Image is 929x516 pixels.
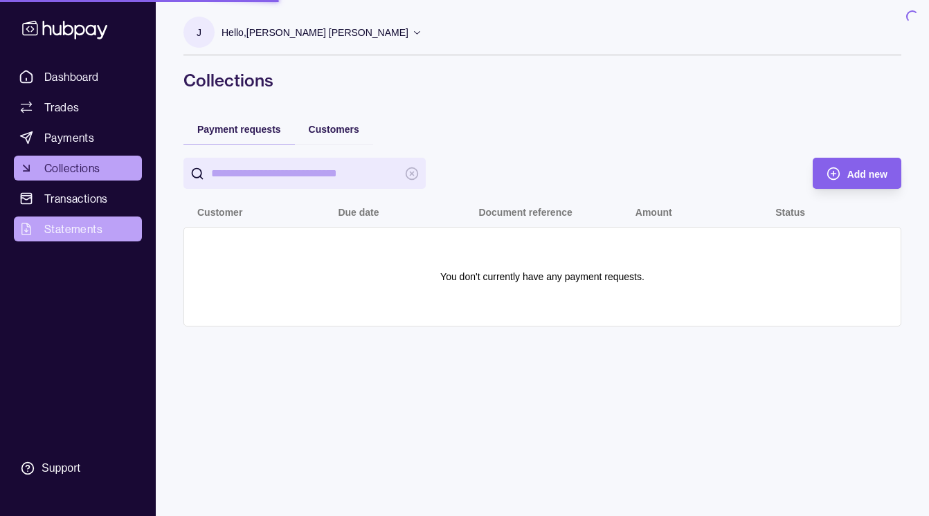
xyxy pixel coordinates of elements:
[44,68,99,85] span: Dashboard
[211,158,398,189] input: search
[338,207,379,218] p: Due date
[847,169,887,180] span: Add new
[14,125,142,150] a: Payments
[44,221,102,237] span: Statements
[197,207,242,218] p: Customer
[44,129,94,146] span: Payments
[222,25,408,40] p: Hello, [PERSON_NAME] [PERSON_NAME]
[14,156,142,181] a: Collections
[14,64,142,89] a: Dashboard
[197,124,281,135] span: Payment requests
[813,158,901,189] button: Add new
[14,216,142,241] a: Statements
[775,207,805,218] p: Status
[478,207,572,218] p: Document reference
[42,461,80,476] div: Support
[14,454,142,483] a: Support
[183,69,901,91] h1: Collections
[44,190,108,207] span: Transactions
[14,186,142,211] a: Transactions
[635,207,672,218] p: Amount
[440,269,644,284] p: You don't currently have any payment requests.
[197,25,201,40] p: J
[309,124,359,135] span: Customers
[14,95,142,120] a: Trades
[44,99,79,116] span: Trades
[44,160,100,176] span: Collections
